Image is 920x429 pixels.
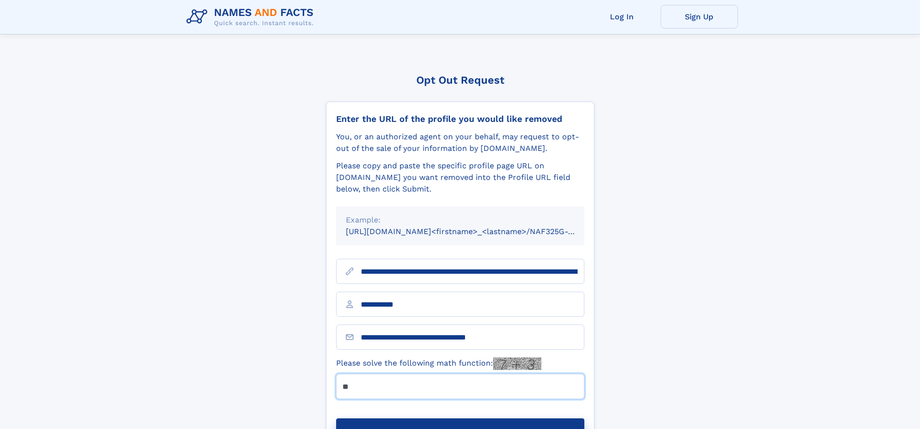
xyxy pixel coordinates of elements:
[183,4,322,30] img: Logo Names and Facts
[336,131,584,154] div: You, or an authorized agent on your behalf, may request to opt-out of the sale of your informatio...
[346,227,603,236] small: [URL][DOMAIN_NAME]<firstname>_<lastname>/NAF325G-xxxxxxxx
[336,357,541,370] label: Please solve the following math function:
[346,214,575,226] div: Example:
[326,74,594,86] div: Opt Out Request
[583,5,661,29] a: Log In
[661,5,738,29] a: Sign Up
[336,160,584,195] div: Please copy and paste the specific profile page URL on [DOMAIN_NAME] you want removed into the Pr...
[336,114,584,124] div: Enter the URL of the profile you would like removed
